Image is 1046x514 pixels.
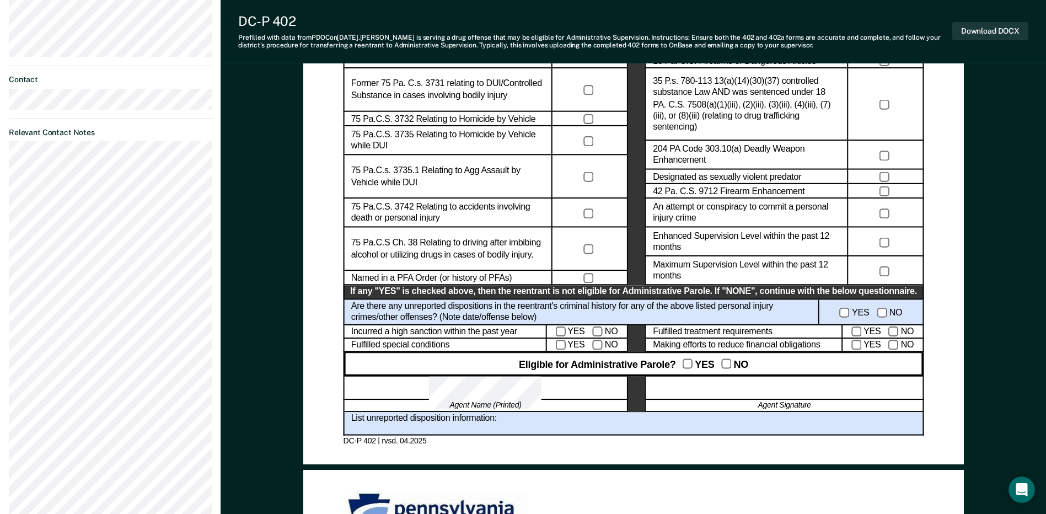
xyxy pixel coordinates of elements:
[645,400,924,412] div: Agent Signature
[546,325,627,339] div: YES NO
[653,259,840,282] label: Maximum Supervision Level within the past 12 months
[645,325,843,339] div: Fulfilled treatment requirements
[653,144,840,167] label: 204 PA Code 303.10(a) Deadly Weapon Enhancement
[343,412,924,436] div: List unreported disposition information:
[351,129,544,152] label: 75 Pa.C.S. 3735 Relating to Homicide by Vehicle while DUI
[843,325,924,339] div: YES NO
[653,56,816,67] label: 18 Pa. C.S. Firearms or Dangerous Articles
[351,201,544,224] label: 75 Pa.C.S. 3742 Relating to accidents involving death or personal injury
[343,299,819,325] div: Are there any unreported dispositions in the reentrant's criminal history for any of the above li...
[343,352,924,376] div: Eligible for Administrative Parole? YES NO
[546,339,627,352] div: YES NO
[351,238,544,261] label: 75 Pa.C.S Ch. 38 Relating to driving after imbibing alcohol or utilizing drugs in cases of bodily...
[343,286,924,299] div: If any "YES" is checked above, then the reentrant is not eligible for Administrative Parole. If "...
[238,13,952,29] div: DC-P 402
[843,339,924,352] div: YES NO
[653,76,840,133] label: 35 P.s. 780-113 13(a)(14)(30)(37) controlled substance Law AND was sentenced under 18 PA. C.S. 75...
[1009,476,1035,503] iframe: Intercom live chat
[343,325,546,339] div: Incurred a high sanction within the past year
[343,436,924,446] div: DC-P 402 | rvsd. 04.2025
[952,22,1028,40] button: Download DOCX
[351,78,544,101] label: Former 75 Pa. C.s. 3731 relating to DUI/Controlled Substance in cases involving bodily injury
[653,171,801,183] label: Designated as sexually violent predator
[343,339,546,352] div: Fulfilled special conditions
[653,201,840,224] label: An attempt or conspiracy to commit a personal injury crime
[9,128,212,137] dt: Relevant Contact Notes
[351,113,535,125] label: 75 Pa.C.S. 3732 Relating to Homicide by Vehicle
[9,75,212,84] dt: Contact
[238,34,952,50] div: Prefilled with data from PDOC on [DATE] . [PERSON_NAME] is serving a drug offense that may be eli...
[343,400,627,412] div: Agent Name (Printed)
[819,299,924,325] div: YES NO
[645,339,843,352] div: Making efforts to reduce financial obligations
[653,186,804,197] label: 42 Pa. C.S. 9712 Firearm Enhancement
[351,165,544,189] label: 75 Pa.C.s. 3735.1 Relating to Agg Assault by Vehicle while DUI
[653,231,840,254] label: Enhanced Supervision Level within the past 12 months
[351,272,512,284] label: Named in a PFA Order (or history of PFAs)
